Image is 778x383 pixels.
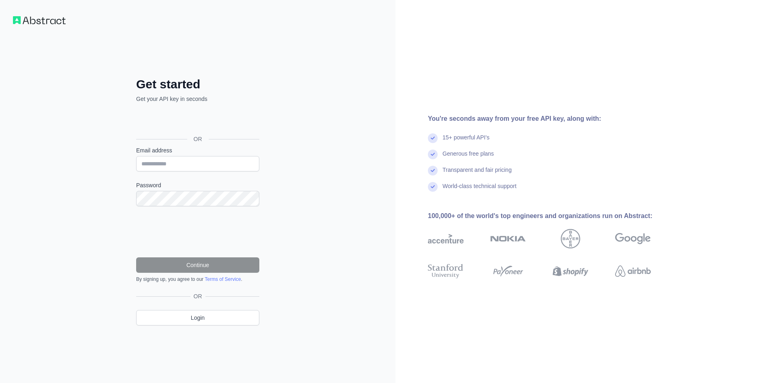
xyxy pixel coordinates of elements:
[136,276,259,282] div: By signing up, you agree to our .
[136,181,259,189] label: Password
[136,77,259,92] h2: Get started
[428,150,438,159] img: check mark
[428,211,677,221] div: 100,000+ of the world's top engineers and organizations run on Abstract:
[442,166,512,182] div: Transparent and fair pricing
[442,182,517,198] div: World-class technical support
[490,262,526,280] img: payoneer
[428,114,677,124] div: You're seconds away from your free API key, along with:
[428,166,438,175] img: check mark
[136,310,259,325] a: Login
[136,95,259,103] p: Get your API key in seconds
[13,16,66,24] img: Workflow
[136,257,259,273] button: Continue
[428,133,438,143] img: check mark
[136,216,259,248] iframe: reCAPTCHA
[190,292,205,300] span: OR
[136,146,259,154] label: Email address
[442,133,489,150] div: 15+ powerful API's
[615,229,651,248] img: google
[442,150,494,166] div: Generous free plans
[490,229,526,248] img: nokia
[187,135,209,143] span: OR
[428,182,438,192] img: check mark
[561,229,580,248] img: bayer
[428,229,464,248] img: accenture
[428,262,464,280] img: stanford university
[205,276,241,282] a: Terms of Service
[132,112,262,130] iframe: Sign in with Google Button
[615,262,651,280] img: airbnb
[553,262,588,280] img: shopify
